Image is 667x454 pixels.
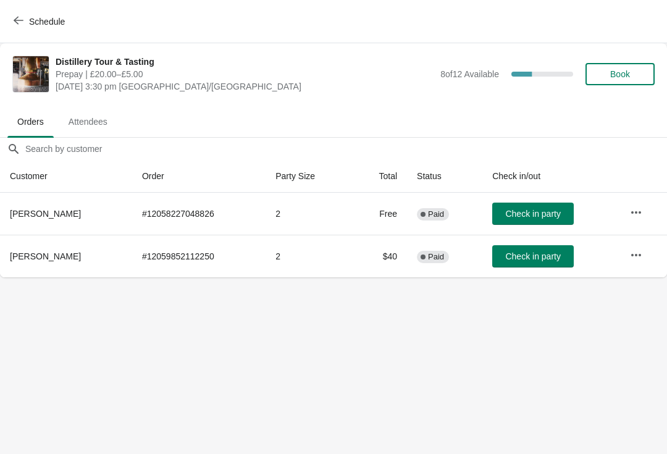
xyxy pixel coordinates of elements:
[585,63,655,85] button: Book
[56,56,434,68] span: Distillery Tour & Tasting
[610,69,630,79] span: Book
[482,160,620,193] th: Check in/out
[266,160,351,193] th: Party Size
[25,138,667,160] input: Search by customer
[505,209,560,219] span: Check in party
[13,56,49,92] img: Distillery Tour & Tasting
[352,235,408,277] td: $40
[505,251,560,261] span: Check in party
[266,235,351,277] td: 2
[492,245,574,267] button: Check in party
[132,160,266,193] th: Order
[440,69,499,79] span: 8 of 12 Available
[266,193,351,235] td: 2
[10,251,81,261] span: [PERSON_NAME]
[56,80,434,93] span: [DATE] 3:30 pm [GEOGRAPHIC_DATA]/[GEOGRAPHIC_DATA]
[428,252,444,262] span: Paid
[132,193,266,235] td: # 12058227048826
[352,193,408,235] td: Free
[352,160,408,193] th: Total
[407,160,482,193] th: Status
[492,203,574,225] button: Check in party
[56,68,434,80] span: Prepay | £20.00–£5.00
[132,235,266,277] td: # 12059852112250
[6,11,75,33] button: Schedule
[59,111,117,133] span: Attendees
[428,209,444,219] span: Paid
[29,17,65,27] span: Schedule
[10,209,81,219] span: [PERSON_NAME]
[7,111,54,133] span: Orders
